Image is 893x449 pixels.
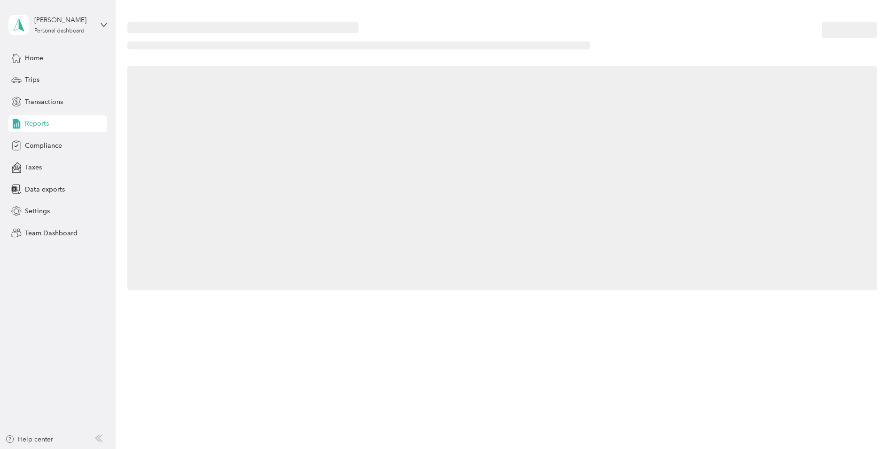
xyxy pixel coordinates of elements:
[25,184,65,194] span: Data exports
[25,75,39,85] span: Trips
[25,141,62,151] span: Compliance
[25,119,49,128] span: Reports
[25,53,43,63] span: Home
[25,162,42,172] span: Taxes
[25,97,63,107] span: Transactions
[5,434,53,444] button: Help center
[34,28,85,34] div: Personal dashboard
[25,228,78,238] span: Team Dashboard
[25,206,50,216] span: Settings
[840,396,893,449] iframe: Everlance-gr Chat Button Frame
[34,15,93,25] div: [PERSON_NAME]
